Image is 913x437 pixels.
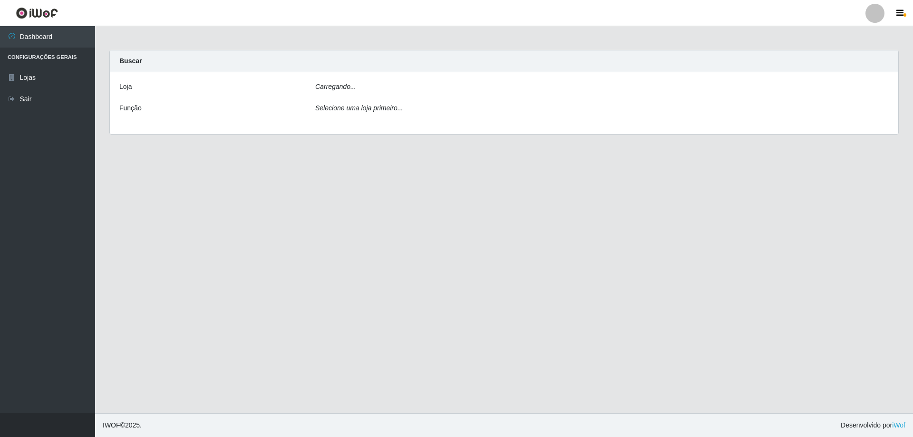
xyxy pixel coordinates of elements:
span: © 2025 . [103,420,142,430]
i: Selecione uma loja primeiro... [315,104,403,112]
span: Desenvolvido por [841,420,905,430]
span: IWOF [103,421,120,429]
i: Carregando... [315,83,356,90]
label: Função [119,103,142,113]
label: Loja [119,82,132,92]
a: iWof [892,421,905,429]
img: CoreUI Logo [16,7,58,19]
strong: Buscar [119,57,142,65]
